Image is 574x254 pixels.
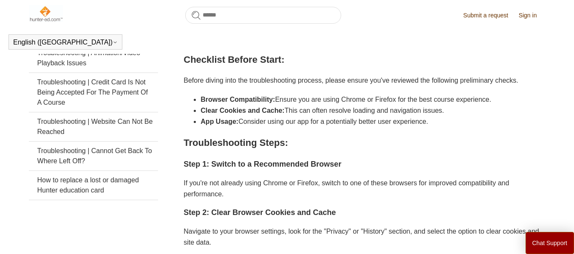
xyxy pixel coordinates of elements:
[463,11,517,20] a: Submit a request
[184,52,545,67] h2: Checklist Before Start:
[184,207,545,219] h3: Step 2: Clear Browser Cookies and Cache
[201,107,284,114] strong: Clear Cookies and Cache:
[29,44,158,73] a: Troubleshooting | Animation/Video Playback Issues
[29,142,158,170] a: Troubleshooting | Cannot Get Back To Where Left Off?
[29,171,158,200] a: How to replace a lost or damaged Hunter education card
[29,112,158,141] a: Troubleshooting | Website Can Not Be Reached
[201,118,238,125] strong: App Usage:
[184,158,545,170] h3: Step 1: Switch to a Recommended Browser
[13,39,118,46] button: English ([GEOGRAPHIC_DATA])
[29,73,158,112] a: Troubleshooting | Credit Card Is Not Being Accepted For The Payment Of A Course
[519,11,546,20] a: Sign in
[201,94,545,105] li: Ensure you are using Chrome or Firefox for the best course experience.
[184,135,545,150] h2: Troubleshooting Steps:
[184,178,545,199] p: If you're not already using Chrome or Firefox, switch to one of these browsers for improved compa...
[201,105,545,116] li: This can often resolve loading and navigation issues.
[184,226,545,248] p: Navigate to your browser settings, look for the "Privacy" or "History" section, and select the op...
[185,7,341,24] input: Search
[184,75,545,86] p: Before diving into the troubleshooting process, please ensure you've reviewed the following preli...
[29,5,63,22] img: Hunter-Ed Help Center home page
[201,116,545,127] li: Consider using our app for a potentially better user experience.
[201,96,275,103] strong: Browser Compatibility:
